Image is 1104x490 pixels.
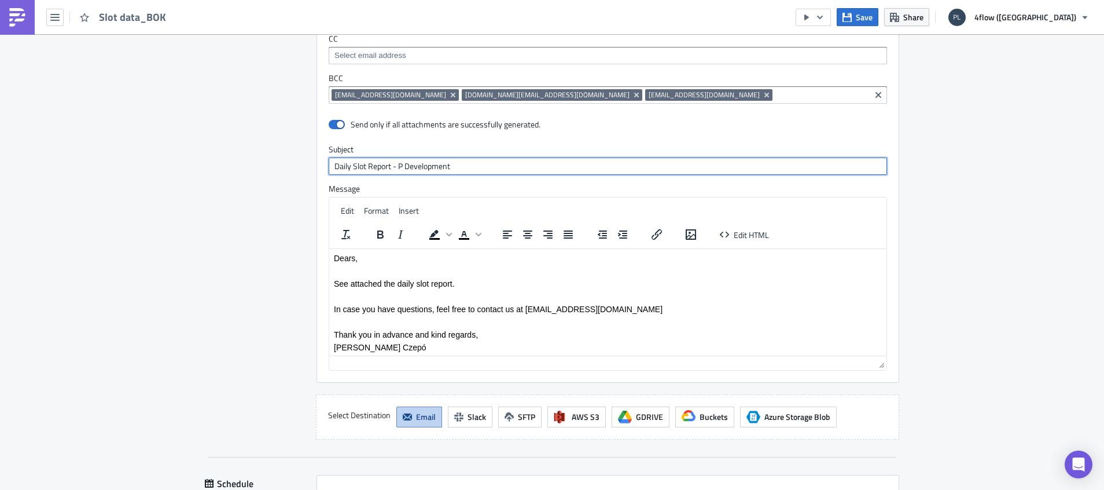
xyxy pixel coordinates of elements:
[425,226,454,243] div: Background color
[613,226,632,243] button: Increase indent
[351,119,540,130] div: Send only if all attachments are successfully generated.
[328,407,391,424] label: Select Destination
[332,50,883,61] input: Select em ail add ress
[99,10,167,24] span: Slot data_BOK
[396,407,442,427] button: Email
[498,407,542,427] button: SFTP
[329,73,887,83] label: BCC
[329,144,887,155] label: Subject
[1065,451,1092,478] div: Open Intercom Messenger
[416,411,436,423] span: Email
[647,226,667,243] button: Insert/edit link
[399,204,419,217] span: Insert
[341,204,354,217] span: Edit
[856,11,873,23] span: Save
[681,226,701,243] button: Insert/edit image
[370,226,390,243] button: Bold
[636,411,663,423] span: GDRIVE
[700,411,728,423] span: Buckets
[572,411,599,423] span: AWS S3
[468,411,486,423] span: Slack
[8,8,27,27] img: PushMetrics
[764,411,830,423] span: Azure Storage Blob
[740,407,837,427] button: Azure Storage BlobAzure Storage Blob
[762,89,772,101] button: Remove Tag
[465,90,630,100] span: [DOMAIN_NAME][EMAIL_ADDRESS][DOMAIN_NAME]
[903,11,923,23] span: Share
[391,226,410,243] button: Italic
[538,226,558,243] button: Align right
[558,226,578,243] button: Justify
[593,226,612,243] button: Decrease indent
[454,226,483,243] div: Text color
[364,204,389,217] span: Format
[715,226,774,243] button: Edit HTML
[675,407,734,427] button: Buckets
[329,34,887,44] label: CC
[329,184,887,194] label: Message
[448,407,492,427] button: Slack
[974,11,1076,23] span: 4flow ([GEOGRAPHIC_DATA])
[335,90,446,100] span: [EMAIL_ADDRESS][DOMAIN_NAME]
[632,89,642,101] button: Remove Tag
[837,8,878,26] button: Save
[336,226,356,243] button: Clear formatting
[746,410,760,424] span: Azure Storage Blob
[941,5,1095,30] button: 4flow ([GEOGRAPHIC_DATA])
[871,88,885,102] button: Clear selected items
[734,228,769,240] span: Edit HTML
[329,249,886,356] iframe: Rich Text Area
[448,89,459,101] button: Remove Tag
[498,226,517,243] button: Align left
[649,90,760,100] span: [EMAIL_ADDRESS][DOMAIN_NAME]
[518,226,538,243] button: Align center
[947,8,967,27] img: Avatar
[612,407,669,427] button: GDRIVE
[547,407,606,427] button: AWS S3
[518,411,535,423] span: SFTP
[884,8,929,26] button: Share
[874,356,886,370] div: Resize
